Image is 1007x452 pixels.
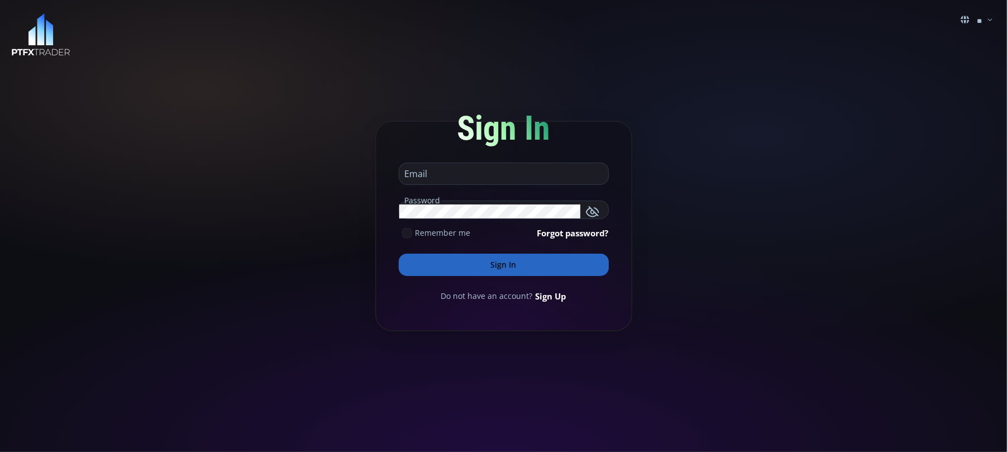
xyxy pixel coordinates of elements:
[399,254,609,276] button: Sign In
[457,108,550,148] span: Sign In
[399,290,609,302] div: Do not have an account?
[536,290,566,302] a: Sign Up
[415,227,471,239] span: Remember me
[537,227,609,239] a: Forgot password?
[11,13,70,56] img: LOGO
